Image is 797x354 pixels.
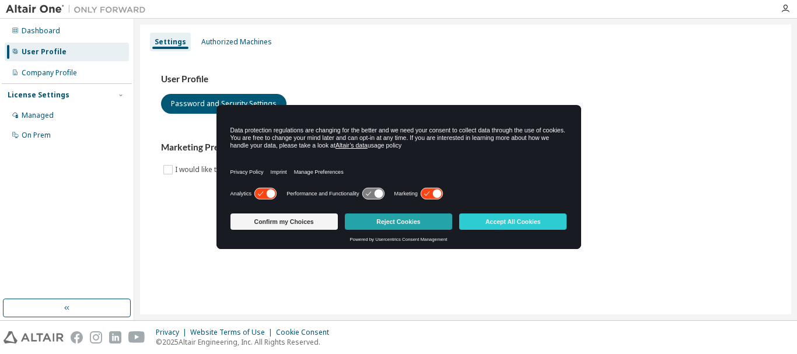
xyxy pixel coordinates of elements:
img: facebook.svg [71,331,83,344]
div: User Profile [22,47,67,57]
img: instagram.svg [90,331,102,344]
div: Company Profile [22,68,77,78]
div: Authorized Machines [201,37,272,47]
div: Cookie Consent [276,328,336,337]
div: Managed [22,111,54,120]
button: Password and Security Settings [161,94,286,114]
img: youtube.svg [128,331,145,344]
div: Settings [155,37,186,47]
div: Website Terms of Use [190,328,276,337]
h3: User Profile [161,73,770,85]
img: Altair One [6,3,152,15]
label: I would like to receive marketing emails from Altair [175,163,346,177]
div: License Settings [8,90,69,100]
img: altair_logo.svg [4,331,64,344]
div: Dashboard [22,26,60,36]
div: On Prem [22,131,51,140]
h3: Marketing Preferences [161,142,770,153]
p: © 2025 Altair Engineering, Inc. All Rights Reserved. [156,337,336,347]
img: linkedin.svg [109,331,121,344]
div: Privacy [156,328,190,337]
